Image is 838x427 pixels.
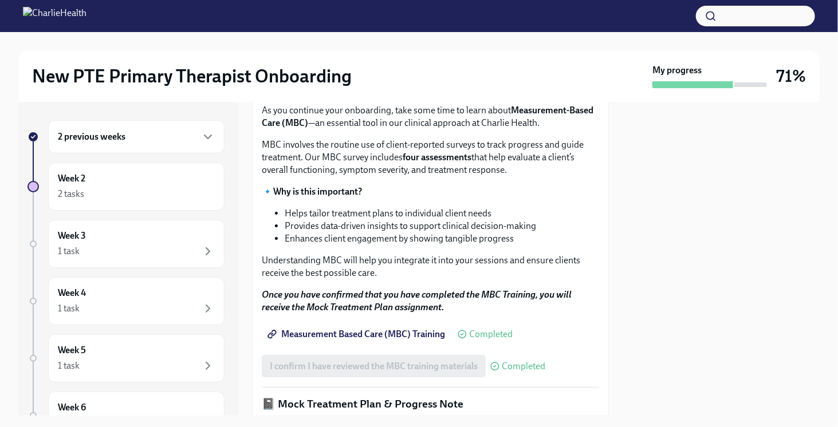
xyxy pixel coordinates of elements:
li: Helps tailor treatment plans to individual client needs [285,207,599,220]
span: Completed [469,330,513,339]
h6: Week 4 [58,287,86,299]
span: Measurement Based Care (MBC) Training [270,329,445,340]
img: CharlieHealth [23,7,86,25]
h6: Week 3 [58,230,86,242]
strong: Why is this important? [273,186,362,197]
a: Week 51 task [27,334,225,382]
h6: Week 2 [58,172,85,185]
a: Week 22 tasks [27,163,225,211]
a: Week 41 task [27,277,225,325]
p: MBC involves the routine use of client-reported surveys to track progress and guide treatment. Ou... [262,139,599,176]
p: 📓 Mock Treatment Plan & Progress Note [262,397,599,412]
a: Measurement Based Care (MBC) Training [262,323,453,346]
span: Completed [502,362,545,371]
strong: My progress [652,64,702,77]
div: 2 previous weeks [48,120,225,153]
div: 1 task [58,245,80,258]
p: As you continue your onboarding, take some time to learn about —an essential tool in our clinical... [262,104,599,129]
h6: 2 previous weeks [58,131,125,143]
div: 2 tasks [58,188,84,200]
h6: Week 5 [58,344,86,357]
h2: New PTE Primary Therapist Onboarding [32,65,352,88]
p: 🔹 [262,185,599,198]
strong: Once you have confirmed that you have completed the MBC Training, you will receive the Mock Treat... [262,289,572,313]
p: Understanding MBC will help you integrate it into your sessions and ensure clients receive the be... [262,254,599,279]
li: Provides data-driven insights to support clinical decision-making [285,220,599,232]
a: Week 31 task [27,220,225,268]
div: 1 task [58,302,80,315]
h3: 71% [776,66,806,86]
li: Enhances client engagement by showing tangible progress [285,232,599,245]
h6: Week 6 [58,401,86,414]
strong: four assessments [403,152,471,163]
div: 1 task [58,359,80,372]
